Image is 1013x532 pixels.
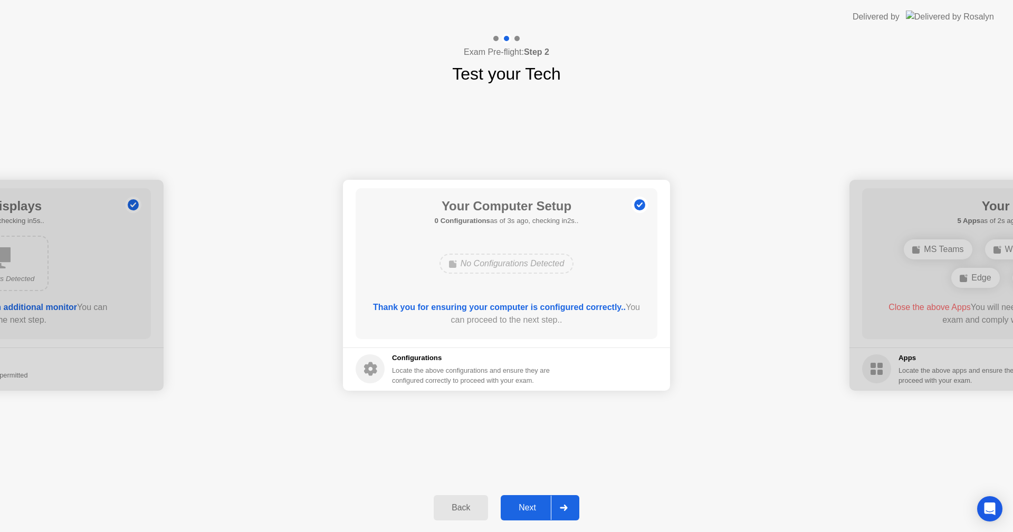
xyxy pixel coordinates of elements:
h5: as of 3s ago, checking in2s.. [435,216,579,226]
button: Next [501,495,579,520]
div: Delivered by [853,11,900,23]
h5: Configurations [392,353,552,363]
div: Next [504,503,551,512]
div: Back [437,503,485,512]
button: Back [434,495,488,520]
h4: Exam Pre-flight: [464,46,549,59]
div: Open Intercom Messenger [977,496,1002,521]
b: Step 2 [524,47,549,56]
b: 0 Configurations [435,217,490,225]
div: Locate the above configurations and ensure they are configured correctly to proceed with your exam. [392,365,552,385]
h1: Test your Tech [452,61,561,86]
div: You can proceed to the next step.. [371,301,643,326]
img: Delivered by Rosalyn [906,11,994,23]
b: Thank you for ensuring your computer is configured correctly.. [373,303,626,312]
div: No Configurations Detected [439,254,574,274]
h1: Your Computer Setup [435,197,579,216]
